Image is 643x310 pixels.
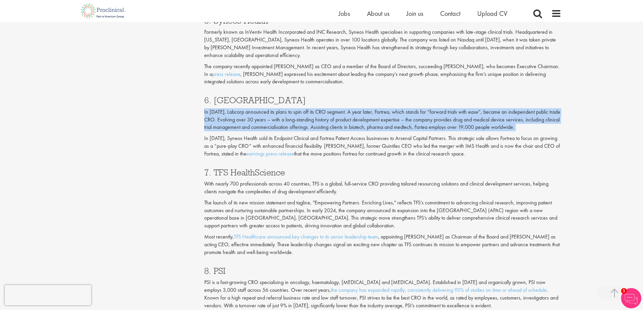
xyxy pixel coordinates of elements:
h3: 6. [GEOGRAPHIC_DATA] [204,96,561,105]
img: Chatbot [621,288,641,308]
a: Upload CV [477,9,507,18]
h3: 7. TFS HealthScience [204,168,561,177]
p: In [DATE], Syneos Health sold its Endpoint Clinical and Fortrea Patient Access businesses to Arse... [204,135,561,158]
a: TFS Healthcare announced key changes to its senior leadership team [234,233,378,240]
p: In [DATE], Labcorp announced its plans to spin off its CRO segment. A year later, Fortrea, which ... [204,108,561,132]
p: The launch of its new mission statement and tagline, "Empowering Partners. Enriching Lives," refl... [204,199,561,230]
h3: 8. PSI [204,266,561,275]
p: Most recently, , appointing [PERSON_NAME] as Chairman of the Board and [PERSON_NAME] as acting CE... [204,233,561,256]
a: earnings press release [246,150,294,157]
p: The company recently appointed [PERSON_NAME] as CEO and a member of the Board of Directors, succe... [204,63,561,86]
h3: 5. Syneos Health [204,16,561,25]
iframe: reCAPTCHA [5,285,91,305]
a: Join us [406,9,423,18]
p: PSI is a fast-growing CRO specialising in oncology, haematology, [MEDICAL_DATA] and [MEDICAL_DATA... [204,279,561,309]
a: press release [212,71,240,78]
p: With nearly 700 professionals across 40 countries, TFS is a global, full-service CRO providing ta... [204,180,561,196]
p: Formerly known as InVentiv Health Incorporated and INC Research, Syneos Health specialises in sup... [204,28,561,59]
a: About us [367,9,390,18]
a: the company has expanded rapidly, consistently delivering 93% of studies on time or ahead of sche... [331,286,547,293]
a: Contact [440,9,460,18]
span: 1 [621,288,627,294]
a: Jobs [339,9,350,18]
